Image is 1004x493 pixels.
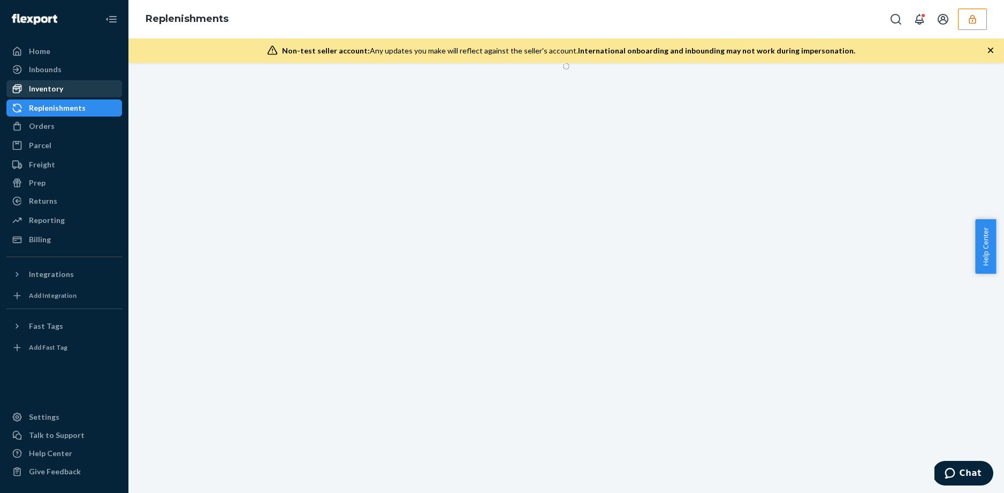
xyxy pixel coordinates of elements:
a: Home [6,43,122,60]
a: Parcel [6,137,122,154]
div: Inventory [29,83,63,94]
span: International onboarding and inbounding may not work during impersonation. [578,46,855,55]
div: Orders [29,121,55,132]
button: Talk to Support [6,427,122,444]
div: Inbounds [29,64,62,75]
div: Integrations [29,269,74,280]
button: Help Center [975,219,996,274]
button: Fast Tags [6,318,122,335]
div: Talk to Support [29,430,85,441]
button: Close Navigation [101,9,122,30]
a: Help Center [6,445,122,462]
a: Inventory [6,80,122,97]
a: Add Fast Tag [6,339,122,356]
div: Returns [29,196,57,206]
div: Home [29,46,50,57]
div: Parcel [29,140,51,151]
div: Billing [29,234,51,245]
button: Open account menu [932,9,954,30]
span: Non-test seller account: [282,46,370,55]
a: Billing [6,231,122,248]
ol: breadcrumbs [137,4,237,35]
button: Integrations [6,266,122,283]
button: Open Search Box [885,9,907,30]
div: Give Feedback [29,466,81,477]
div: Help Center [29,448,72,459]
button: Open notifications [909,9,930,30]
a: Reporting [6,212,122,229]
a: Prep [6,174,122,191]
div: Reporting [29,215,65,226]
div: Prep [29,178,45,188]
a: Add Integration [6,287,122,304]
a: Freight [6,156,122,173]
iframe: Opens a widget where you can chat to one of our agents [934,461,993,488]
div: Replenishments [29,103,86,113]
a: Settings [6,409,122,426]
div: Fast Tags [29,321,63,332]
a: Replenishments [146,13,229,25]
div: Add Integration [29,291,77,300]
a: Replenishments [6,99,122,117]
a: Orders [6,118,122,135]
a: Inbounds [6,61,122,78]
div: Any updates you make will reflect against the seller's account. [282,45,855,56]
div: Settings [29,412,59,422]
div: Add Fast Tag [29,343,67,352]
div: Freight [29,159,55,170]
img: Flexport logo [12,14,57,25]
a: Returns [6,192,122,210]
button: Give Feedback [6,463,122,480]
